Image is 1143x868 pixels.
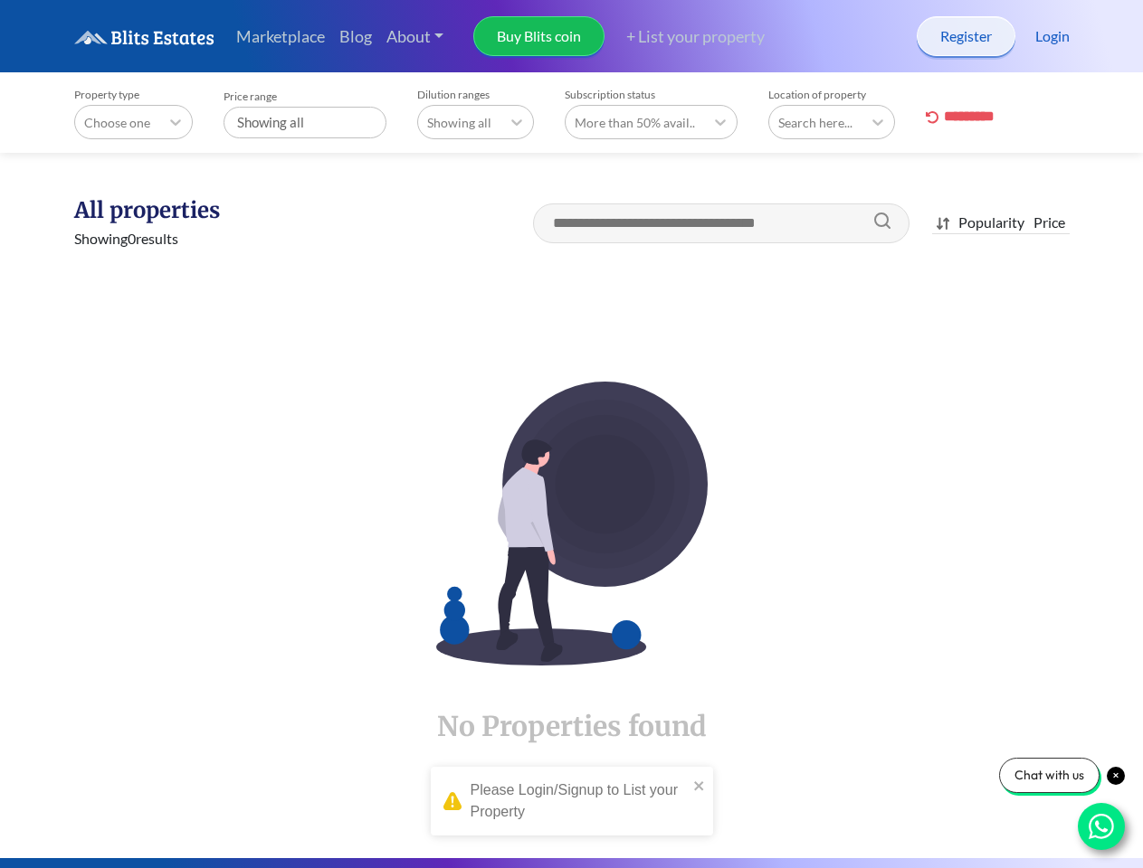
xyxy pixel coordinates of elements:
label: Location of property [768,88,895,101]
label: Subscription status [565,88,738,101]
button: close [693,774,706,796]
span: Showing 0 results [74,230,178,247]
label: Dilution ranges [417,88,534,101]
img: logo.6a08bd47fd1234313fe35534c588d03a.svg [74,30,214,45]
label: Property type [74,88,193,101]
a: Blog [332,17,379,56]
a: About [379,17,452,56]
div: Chat with us [999,758,1100,793]
div: Price [1033,212,1065,233]
label: Price range [224,90,386,103]
a: Marketplace [229,17,332,56]
a: + List your property [605,24,765,49]
a: Buy Blits coin [473,16,605,56]
div: Popularity [958,212,1024,233]
div: Please Login/Signup to List your Property [471,779,688,823]
a: Login [1035,25,1070,47]
a: Register [917,16,1015,56]
div: Showing all [224,107,386,138]
h1: No Properties found [74,665,1070,743]
img: EmptyImage [436,382,708,665]
h1: All properties [74,196,307,224]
